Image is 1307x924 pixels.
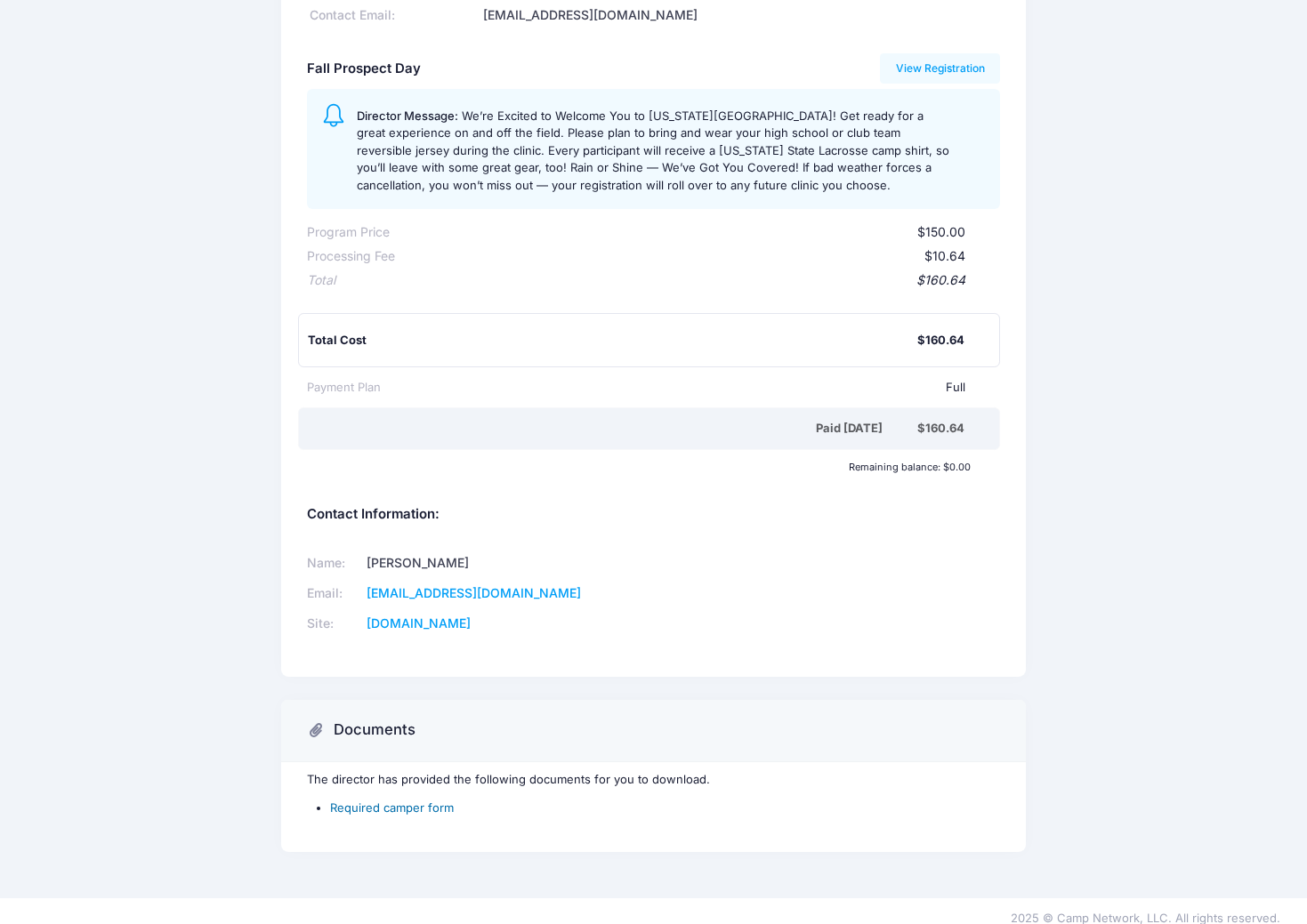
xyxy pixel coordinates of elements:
td: [PERSON_NAME] [361,549,631,579]
h5: Fall Prospect Day [307,61,421,77]
a: View Registration [880,53,1000,84]
p: The director has provided the following documents for you to download. [307,771,1000,789]
div: Payment Plan [307,379,381,397]
div: [EMAIL_ADDRESS][DOMAIN_NAME] [480,6,1000,25]
div: $160.64 [335,271,965,290]
div: Processing Fee [307,247,395,266]
div: Total [307,271,335,290]
span: We’re Excited to Welcome You to [US_STATE][GEOGRAPHIC_DATA]! Get ready for a great experience on ... [357,108,949,192]
div: Total Cost [308,332,917,350]
div: Full [381,379,965,397]
div: $10.64 [395,247,965,266]
td: Name: [307,549,361,579]
a: Required camper form [330,800,454,815]
span: $150.00 [917,224,965,239]
a: [DOMAIN_NAME] [367,615,471,631]
div: Program Price [307,223,390,242]
td: Site: [307,609,361,639]
a: [EMAIL_ADDRESS][DOMAIN_NAME] [367,585,581,600]
div: Contact Email: [307,6,480,25]
span: Director Message: [357,108,458,123]
h3: Documents [334,721,415,739]
h5: Contact Information: [307,507,1000,523]
div: $160.64 [917,420,964,438]
div: Paid [DATE] [311,420,917,438]
td: Email: [307,579,361,609]
div: $160.64 [917,332,964,350]
div: Remaining balance: $0.00 [298,462,980,472]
